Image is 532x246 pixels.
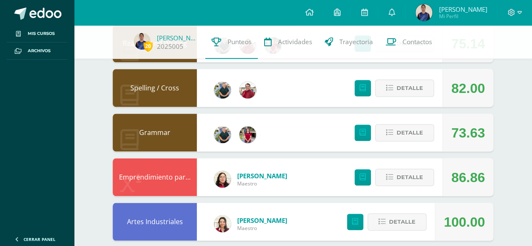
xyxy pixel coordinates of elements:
img: 08cdfe488ee6e762f49c3a355c2599e7.png [214,215,231,232]
a: [PERSON_NAME] [157,34,199,42]
span: Cerrar panel [24,236,56,242]
a: Punteos [205,25,258,59]
span: Detalle [397,169,423,185]
span: Detalle [397,80,423,96]
div: 73.63 [451,114,485,152]
a: Actividades [258,25,318,59]
span: Archivos [28,48,50,54]
div: 100.00 [444,203,485,241]
a: Archivos [7,42,67,60]
button: Detalle [375,169,434,186]
div: Artes Industriales [113,203,197,241]
span: Maestro [237,225,287,232]
img: d3b263647c2d686994e508e2c9b90e59.png [214,126,231,143]
a: Trayectoria [318,25,379,59]
span: Actividades [278,37,312,46]
div: 86.86 [451,159,485,196]
div: 82.00 [451,69,485,107]
span: 20 [143,41,153,51]
img: ea60e6a584bd98fae00485d881ebfd6b.png [239,126,256,143]
img: c6b4b3f06f981deac34ce0a071b61492.png [214,171,231,188]
a: 2025005 [157,42,183,51]
a: [PERSON_NAME] [237,172,287,180]
div: Emprendimiento para la productividad [113,158,197,196]
img: 4433c8ec4d0dcbe293dd19cfa8535420.png [239,82,256,98]
a: Mis cursos [7,25,67,42]
button: Detalle [375,79,434,97]
span: Mi Perfil [439,13,487,20]
span: Punteos [228,37,251,46]
a: Contactos [379,25,438,59]
span: Detalle [397,125,423,140]
div: Spelling / Cross [113,69,197,107]
span: Maestro [237,180,287,187]
img: d3b263647c2d686994e508e2c9b90e59.png [214,82,231,98]
img: 2dd6b1747887d1c07ec5915245b443e1.png [134,33,151,50]
span: Contactos [402,37,432,46]
div: Grammar [113,114,197,151]
button: Detalle [368,213,426,230]
span: Detalle [389,214,416,230]
img: 2dd6b1747887d1c07ec5915245b443e1.png [416,4,432,21]
span: [PERSON_NAME] [439,5,487,13]
a: [PERSON_NAME] [237,216,287,225]
span: Trayectoria [339,37,373,46]
button: Detalle [375,124,434,141]
span: Mis cursos [28,30,55,37]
